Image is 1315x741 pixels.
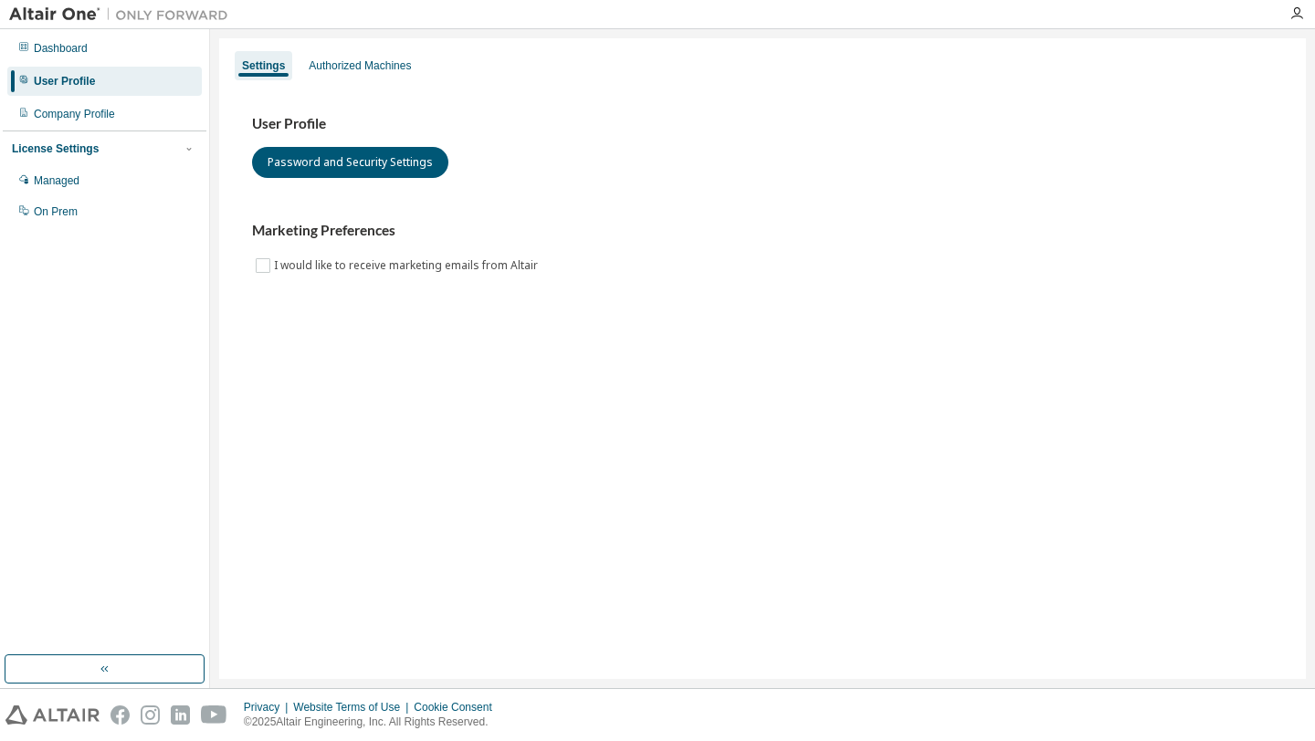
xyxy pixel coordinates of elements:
[34,204,78,219] div: On Prem
[242,58,285,73] div: Settings
[34,173,79,188] div: Managed
[110,705,130,725] img: facebook.svg
[293,700,414,715] div: Website Terms of Use
[252,147,448,178] button: Password and Security Settings
[9,5,237,24] img: Altair One
[309,58,411,73] div: Authorized Machines
[34,41,88,56] div: Dashboard
[244,715,503,730] p: © 2025 Altair Engineering, Inc. All Rights Reserved.
[252,222,1273,240] h3: Marketing Preferences
[414,700,502,715] div: Cookie Consent
[34,74,95,89] div: User Profile
[244,700,293,715] div: Privacy
[252,115,1273,133] h3: User Profile
[171,705,190,725] img: linkedin.svg
[274,255,542,277] label: I would like to receive marketing emails from Altair
[5,705,100,725] img: altair_logo.svg
[201,705,227,725] img: youtube.svg
[12,141,99,156] div: License Settings
[141,705,160,725] img: instagram.svg
[34,107,115,121] div: Company Profile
